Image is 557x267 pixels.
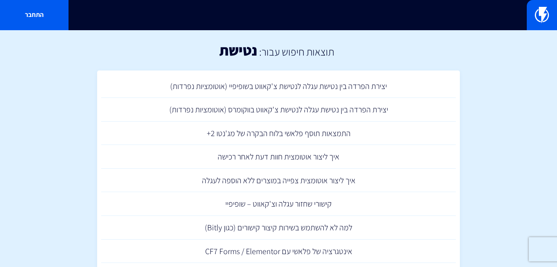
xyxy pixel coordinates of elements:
[257,46,334,58] h2: תוצאות חיפוש עבור:
[101,216,456,240] a: למה לא להשתמש בשירות קיצור קישורים (כגון Bitly)
[101,240,456,263] a: אינטגרציה של פלאשי עם CF7 Forms / Elementor
[101,75,456,98] a: יצירת הפרדה בין נטישת עגלה לנטישת צ'קאווט בשופיפיי (אוטומציות נפרדות)
[219,42,257,58] h1: נטישת
[101,145,456,169] a: איך ליצור אוטומצית חוות דעת לאחר רכישה
[101,122,456,145] a: התמצאות תוסף פלאשי בלוח הבקרה של מג'נטו 2+
[101,98,456,122] a: יצירת הפרדה בין נטישת עגלה לנטישת צ'קאווט בווקומרס (אוטומציות נפרדות)
[101,169,456,192] a: איך ליצור אוטומצית צפייה במוצרים ללא הוספה לעגלה
[101,192,456,216] a: קישורי שחזור עגלה וצ'קאווט – שופיפיי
